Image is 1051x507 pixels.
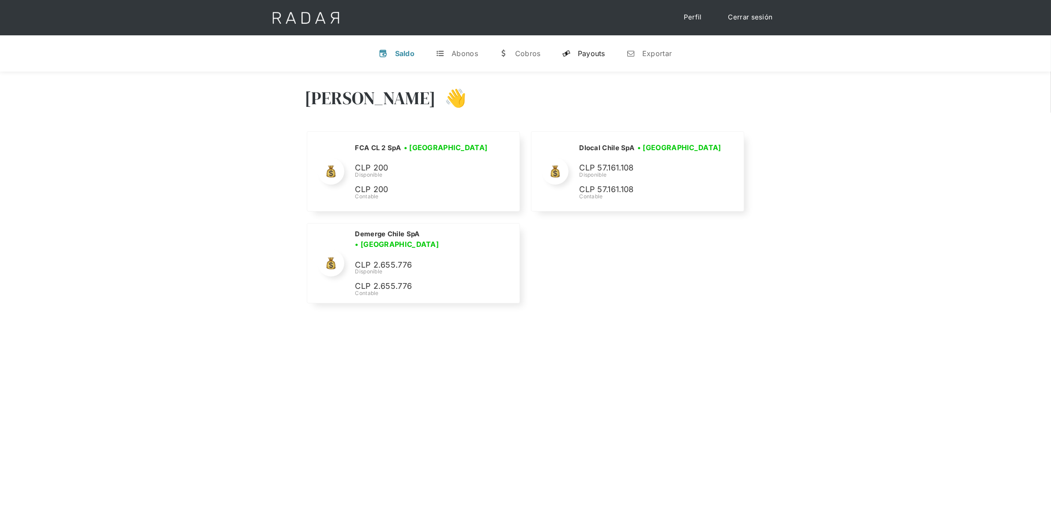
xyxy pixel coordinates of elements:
[355,239,439,250] h3: • [GEOGRAPHIC_DATA]
[675,9,711,26] a: Perfil
[379,49,388,58] div: v
[578,49,605,58] div: Payouts
[355,183,487,196] p: CLP 200
[355,289,509,297] div: Contable
[626,49,635,58] div: n
[579,162,712,174] p: CLP 57.161.108
[305,87,436,109] h3: [PERSON_NAME]
[436,49,445,58] div: t
[642,49,672,58] div: Exportar
[355,268,509,276] div: Disponible
[579,193,724,201] div: Contable
[579,144,634,152] h2: Dlocal Chile SpA
[355,162,487,174] p: CLP 200
[562,49,571,58] div: y
[452,49,478,58] div: Abonos
[395,49,415,58] div: Saldo
[637,142,721,153] h3: • [GEOGRAPHIC_DATA]
[355,144,401,152] h2: FCA CL 2 SpA
[355,280,487,293] p: CLP 2.655.776
[720,9,782,26] a: Cerrar sesión
[579,183,712,196] p: CLP 57.161.108
[579,171,724,179] div: Disponible
[499,49,508,58] div: w
[355,230,419,238] h2: Demerge Chile SpA
[404,142,488,153] h3: • [GEOGRAPHIC_DATA]
[355,193,490,201] div: Contable
[355,171,490,179] div: Disponible
[436,87,467,109] h3: 👋
[515,49,541,58] div: Cobros
[355,259,487,272] p: CLP 2.655.776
